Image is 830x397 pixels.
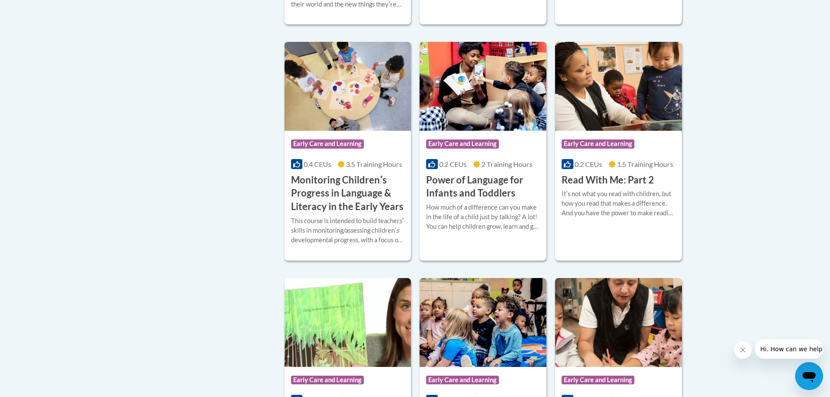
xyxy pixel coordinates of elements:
span: 3.5 Training Hours [346,160,402,168]
span: 1.5 Training Hours [617,160,673,168]
h3: Read With Me: Part 2 [562,173,654,187]
span: Early Care and Learning [291,139,364,148]
span: 0.4 CEUs [304,160,331,168]
span: Early Care and Learning [562,376,634,384]
h3: Power of Language for Infants and Toddlers [426,173,540,200]
img: Course Logo [420,42,546,131]
iframe: Close message [734,341,752,359]
span: Early Care and Learning [426,376,499,384]
h3: Monitoring Childrenʹs Progress in Language & Literacy in the Early Years [291,173,405,214]
iframe: Button to launch messaging window [795,362,823,390]
span: Early Care and Learning [562,139,634,148]
span: Early Care and Learning [426,139,499,148]
div: This course is intended to build teachersʹ skills in monitoring/assessing childrenʹs developmenta... [291,216,405,245]
img: Course Logo [285,42,411,131]
a: Course LogoEarly Care and Learning0.4 CEUs3.5 Training Hours Monitoring Childrenʹs Progress in La... [285,42,411,260]
img: Course Logo [285,278,411,367]
iframe: Message from company [755,339,823,359]
img: Course Logo [420,278,546,367]
span: Early Care and Learning [291,376,364,384]
span: 0.2 CEUs [439,160,467,168]
span: Hi. How can we help? [5,6,71,13]
a: Course LogoEarly Care and Learning0.2 CEUs1.5 Training Hours Read With Me: Part 2Itʹs not what yo... [555,42,682,260]
span: 2 Training Hours [481,160,532,168]
img: Course Logo [555,278,682,367]
div: How much of a difference can you make in the life of a child just by talking? A lot! You can help... [426,203,540,231]
span: 0.2 CEUs [575,160,602,168]
div: Itʹs not what you read with children, but how you read that makes a difference. And you have the ... [562,189,675,218]
a: Course LogoEarly Care and Learning0.2 CEUs2 Training Hours Power of Language for Infants and Todd... [420,42,546,260]
img: Course Logo [555,42,682,131]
